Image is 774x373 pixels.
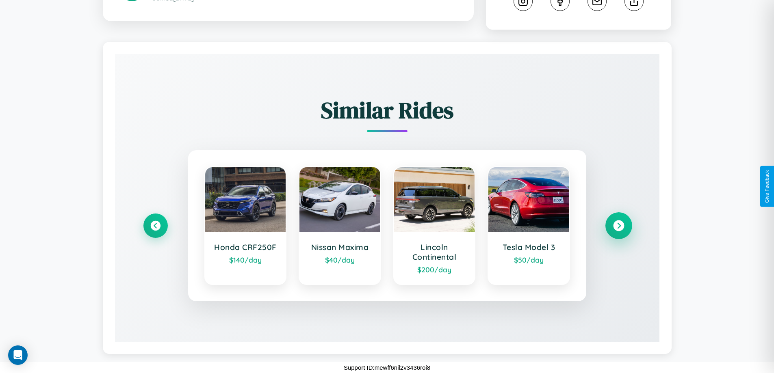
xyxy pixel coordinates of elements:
div: $ 140 /day [213,255,278,264]
h3: Tesla Model 3 [496,242,561,252]
h3: Honda CRF250F [213,242,278,252]
a: Honda CRF250F$140/day [204,166,287,285]
div: $ 50 /day [496,255,561,264]
a: Lincoln Continental$200/day [393,166,476,285]
h3: Lincoln Continental [402,242,467,262]
div: Open Intercom Messenger [8,345,28,365]
h2: Similar Rides [143,95,631,126]
a: Nissan Maxima$40/day [299,166,381,285]
a: Tesla Model 3$50/day [488,166,570,285]
div: Give Feedback [764,170,770,203]
div: $ 200 /day [402,265,467,274]
p: Support ID: mewff6nil2v3436roi8 [344,362,430,373]
div: $ 40 /day [308,255,372,264]
h3: Nissan Maxima [308,242,372,252]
